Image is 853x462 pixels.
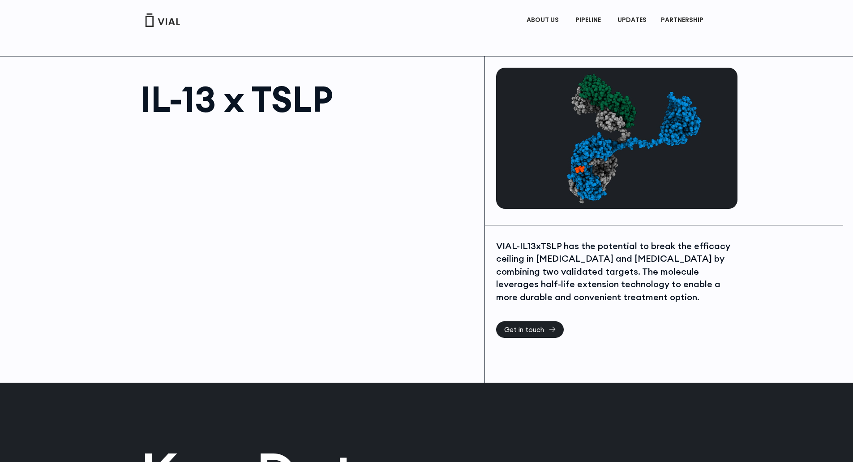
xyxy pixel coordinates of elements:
a: UPDATES [610,13,653,28]
span: Get in touch [504,326,544,333]
h1: IL-13 x TSLP [141,81,476,117]
a: ABOUT USMenu Toggle [519,13,568,28]
img: Vial Logo [145,13,180,27]
a: Get in touch [496,321,564,338]
div: VIAL-IL13xTSLP has the potential to break the efficacy ceiling in [MEDICAL_DATA] and [MEDICAL_DAT... [496,240,735,304]
a: PARTNERSHIPMenu Toggle [654,13,713,28]
a: PIPELINEMenu Toggle [568,13,610,28]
